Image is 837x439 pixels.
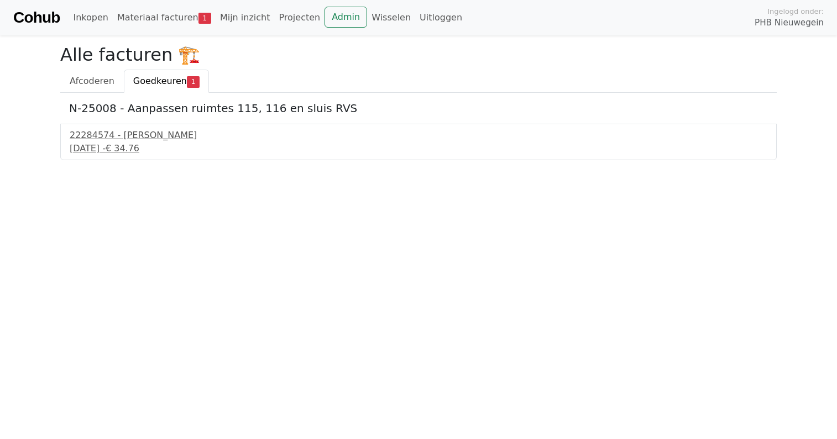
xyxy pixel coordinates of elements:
[216,7,275,29] a: Mijn inzicht
[274,7,325,29] a: Projecten
[70,129,767,142] div: 22284574 - [PERSON_NAME]
[198,13,211,24] span: 1
[70,129,767,155] a: 22284574 - [PERSON_NAME][DATE] -€ 34.76
[124,70,209,93] a: Goedkeuren1
[13,4,60,31] a: Cohub
[767,6,824,17] span: Ingelogd onder:
[69,102,768,115] h5: N-25008 - Aanpassen ruimtes 115, 116 en sluis RVS
[325,7,367,28] a: Admin
[187,76,200,87] span: 1
[367,7,415,29] a: Wisselen
[60,70,124,93] a: Afcoderen
[69,7,112,29] a: Inkopen
[70,142,767,155] div: [DATE] -
[113,7,216,29] a: Materiaal facturen1
[106,143,139,154] span: € 34.76
[60,44,777,65] h2: Alle facturen 🏗️
[755,17,824,29] span: PHB Nieuwegein
[70,76,114,86] span: Afcoderen
[133,76,187,86] span: Goedkeuren
[415,7,467,29] a: Uitloggen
